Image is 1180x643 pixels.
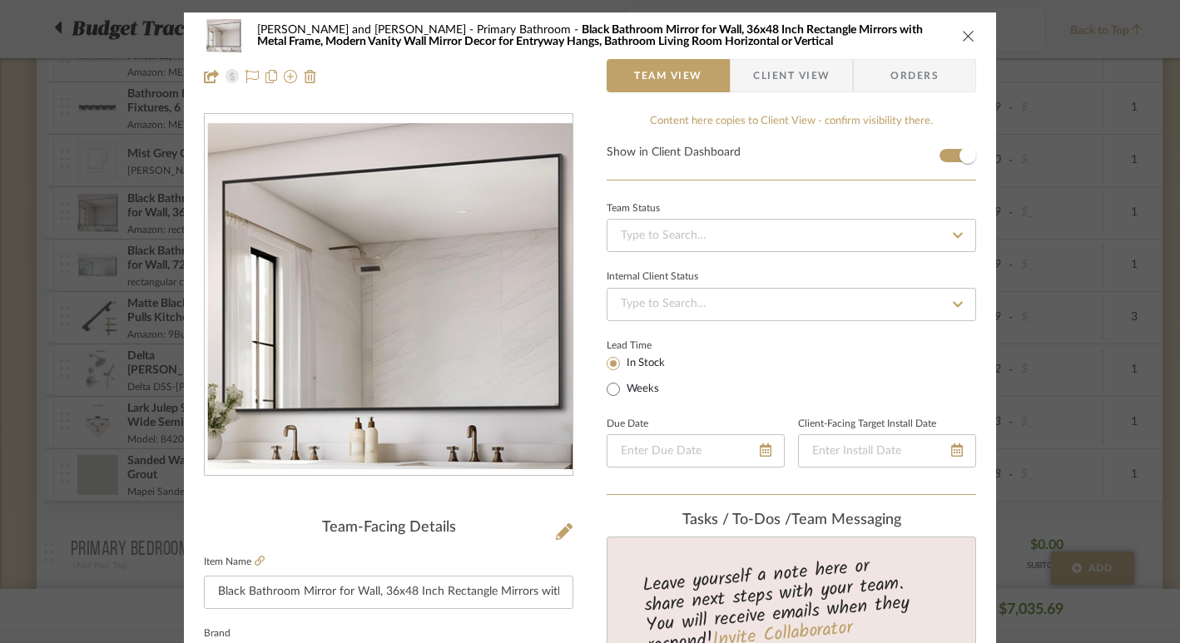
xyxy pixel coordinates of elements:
[204,19,244,52] img: 905d6a68-65fc-4b07-99a3-404ec6f16cb9_48x40.jpg
[961,28,976,43] button: close
[607,113,976,130] div: Content here copies to Client View - confirm visibility there.
[607,273,698,281] div: Internal Client Status
[204,519,573,537] div: Team-Facing Details
[205,121,573,469] div: 0
[477,24,582,36] span: Primary Bathroom
[623,356,665,371] label: In Stock
[257,24,477,36] span: [PERSON_NAME] and [PERSON_NAME]
[682,512,791,527] span: Tasks / To-Dos /
[607,420,648,428] label: Due Date
[798,434,976,467] input: Enter Install Date
[872,59,957,92] span: Orders
[753,59,830,92] span: Client View
[607,205,660,213] div: Team Status
[304,70,317,83] img: Remove from project
[607,288,976,321] input: Type to Search…
[204,576,573,609] input: Enter Item Name
[607,219,976,252] input: Type to Search…
[205,121,573,469] img: 905d6a68-65fc-4b07-99a3-404ec6f16cb9_436x436.jpg
[634,59,702,92] span: Team View
[623,382,659,397] label: Weeks
[607,338,692,353] label: Lead Time
[607,434,785,467] input: Enter Due Date
[204,630,231,638] label: Brand
[607,353,692,399] mat-radio-group: Select item type
[257,24,923,47] span: Black Bathroom Mirror for Wall, 36x48 Inch Rectangle Mirrors with Metal Frame, Modern Vanity Wall...
[798,420,936,428] label: Client-Facing Target Install Date
[204,555,265,569] label: Item Name
[607,512,976,530] div: team Messaging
